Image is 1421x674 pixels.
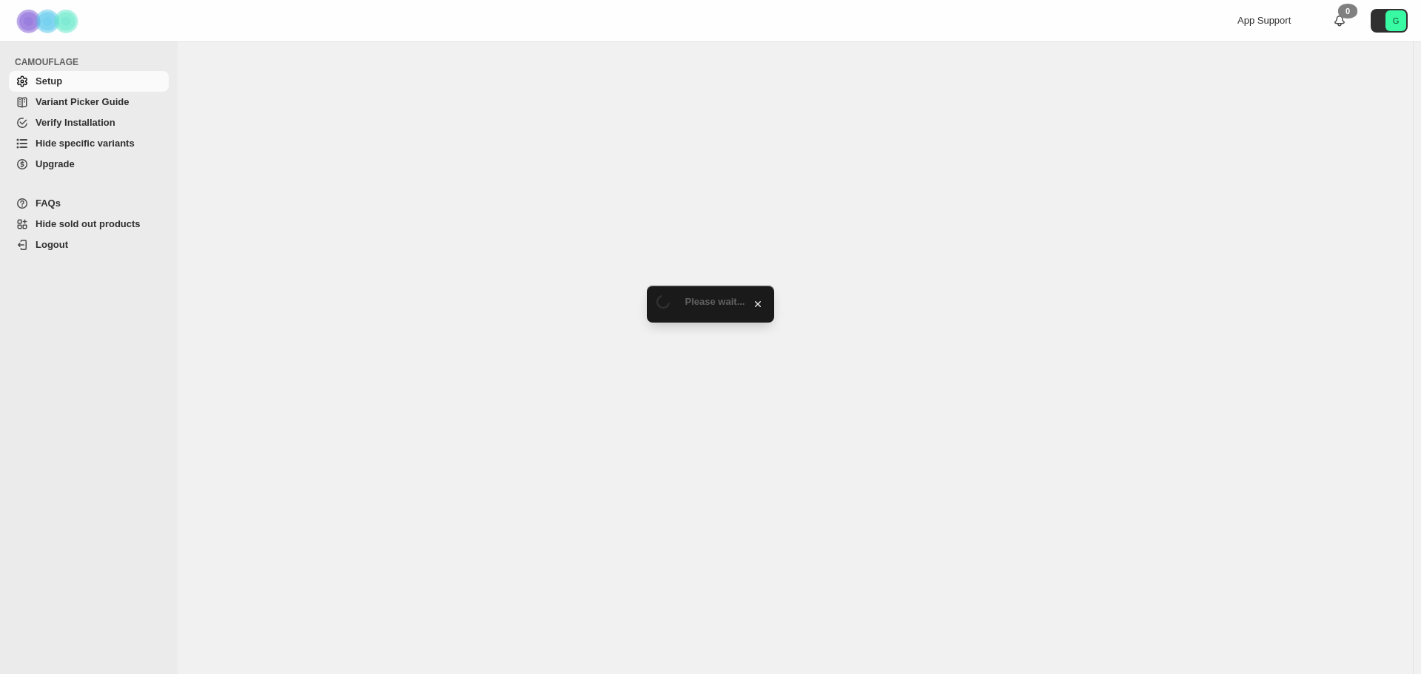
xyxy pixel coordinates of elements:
[9,154,169,175] a: Upgrade
[9,214,169,235] a: Hide sold out products
[36,117,115,128] span: Verify Installation
[9,112,169,133] a: Verify Installation
[36,198,61,209] span: FAQs
[36,138,135,149] span: Hide specific variants
[15,56,170,68] span: CAMOUFLAGE
[9,235,169,255] a: Logout
[12,1,86,41] img: Camouflage
[9,133,169,154] a: Hide specific variants
[1393,16,1400,25] text: G
[36,218,141,229] span: Hide sold out products
[1332,13,1347,28] a: 0
[685,296,745,307] span: Please wait...
[1371,9,1408,33] button: Avatar with initials G
[9,193,169,214] a: FAQs
[36,96,129,107] span: Variant Picker Guide
[9,92,169,112] a: Variant Picker Guide
[36,239,68,250] span: Logout
[36,75,62,87] span: Setup
[1237,15,1291,26] span: App Support
[36,158,75,169] span: Upgrade
[1338,4,1357,18] div: 0
[9,71,169,92] a: Setup
[1385,10,1406,31] span: Avatar with initials G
